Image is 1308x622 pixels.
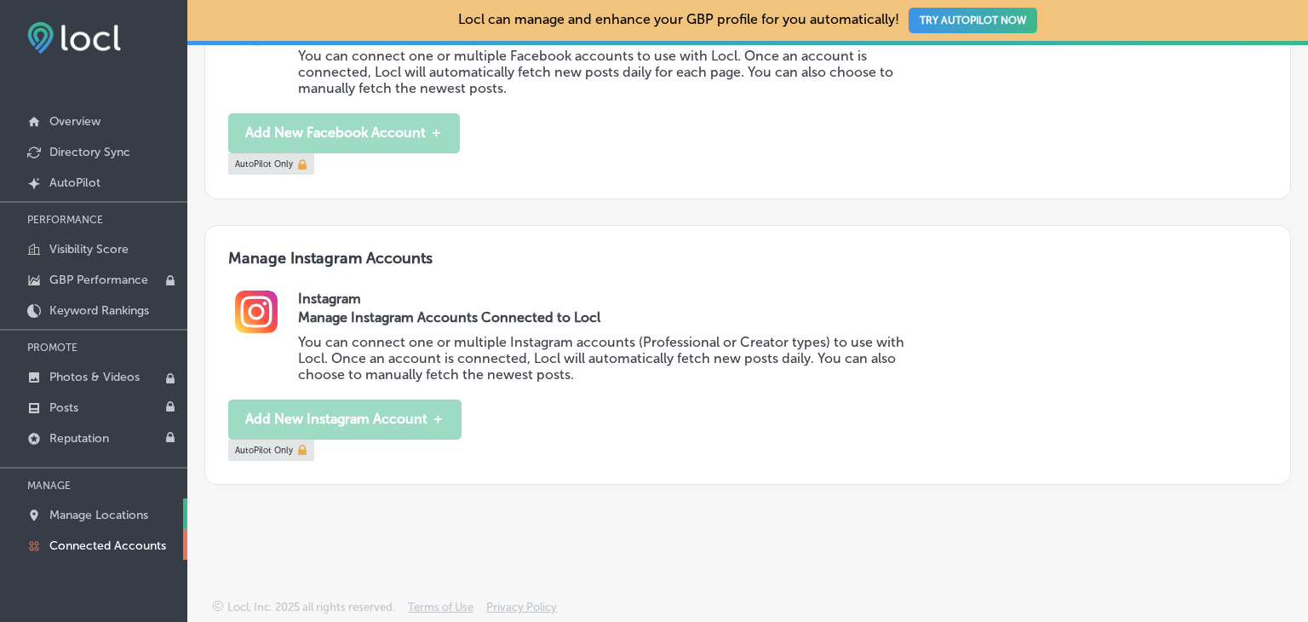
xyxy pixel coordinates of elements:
a: Privacy Policy [486,601,557,622]
p: Reputation [49,431,109,446]
p: Overview [49,114,100,129]
h2: Instagram [298,291,1267,307]
button: Add New Facebook Account ＋ [228,113,460,153]
p: Visibility Score [49,242,129,256]
p: You can connect one or multiple Facebook accounts to use with Locl. Once an account is connected,... [298,48,928,96]
p: GBP Performance [49,273,148,287]
p: Posts [49,400,78,415]
p: Keyword Rankings [49,303,149,318]
p: Directory Sync [49,145,130,159]
p: Photos & Videos [49,370,140,384]
p: Locl, Inc. 2025 all rights reserved. [227,601,395,613]
p: AutoPilot [49,176,100,190]
p: Connected Accounts [49,538,166,553]
a: Terms of Use [408,601,473,622]
button: Add New Instagram Account ＋ [228,400,462,440]
h3: Manage Instagram Accounts [228,249,1267,291]
button: TRY AUTOPILOT NOW [909,8,1037,33]
p: Manage Locations [49,508,148,522]
img: fda3e92497d09a02dc62c9cd864e3231.png [27,22,121,54]
p: You can connect one or multiple Instagram accounts (Professional or Creator types) to use with Lo... [298,334,928,383]
h3: Manage Instagram Accounts Connected to Locl [298,309,928,325]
